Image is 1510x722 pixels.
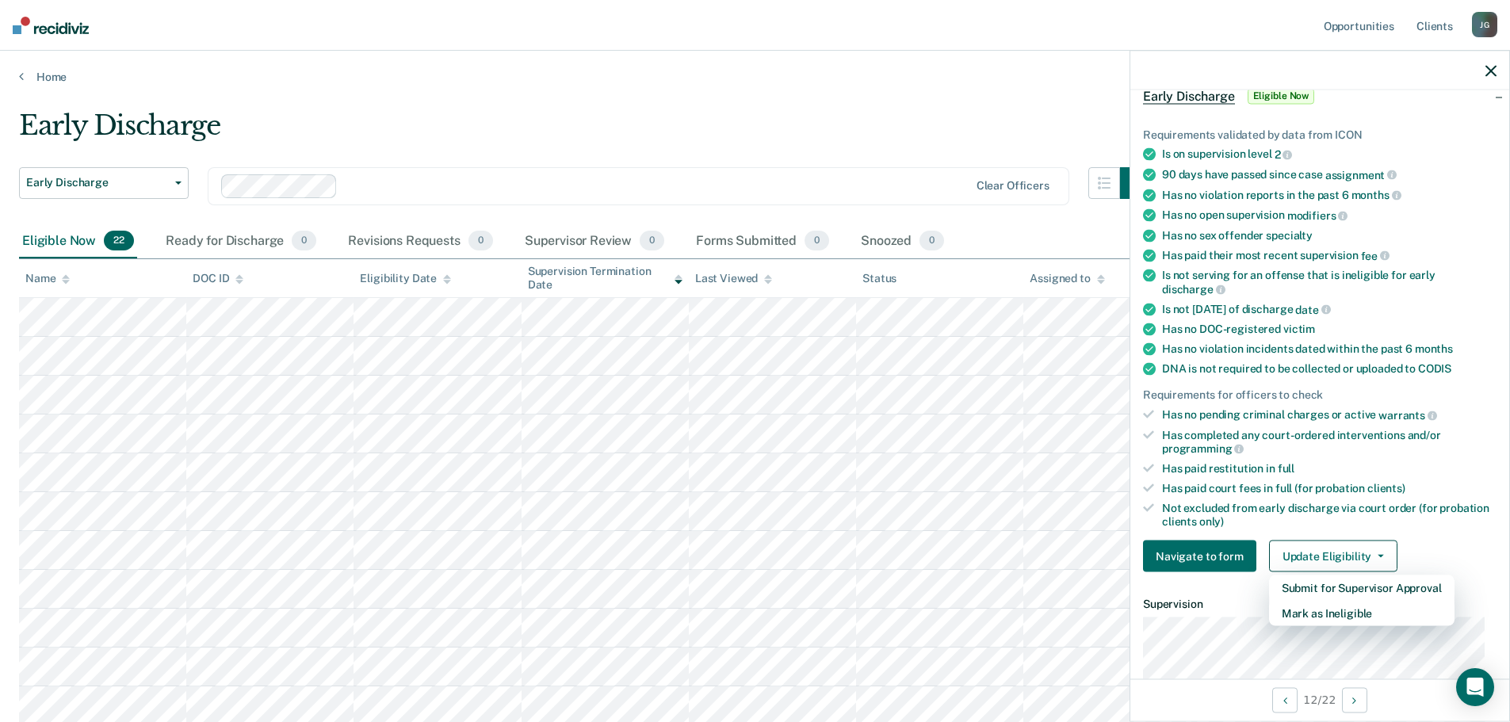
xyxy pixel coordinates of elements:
[26,176,169,189] span: Early Discharge
[292,231,316,251] span: 0
[1162,188,1497,202] div: Has no violation reports in the past 6
[1361,249,1390,262] span: fee
[1272,687,1298,712] button: Previous Opportunity
[19,224,137,259] div: Eligible Now
[1415,342,1453,355] span: months
[1278,462,1294,475] span: full
[162,224,319,259] div: Ready for Discharge
[1162,208,1497,223] div: Has no open supervision
[1378,408,1437,421] span: warrants
[360,272,451,285] div: Eligibility Date
[345,224,495,259] div: Revisions Requests
[468,231,493,251] span: 0
[528,265,682,292] div: Supervision Termination Date
[1130,678,1509,720] div: 12 / 22
[104,231,134,251] span: 22
[1275,148,1293,161] span: 2
[1162,462,1497,476] div: Has paid restitution in
[1283,323,1315,335] span: victim
[13,17,89,34] img: Recidiviz
[1162,501,1497,528] div: Not excluded from early discharge via court order (for probation clients
[1162,342,1497,356] div: Has no violation incidents dated within the past 6
[1342,687,1367,712] button: Next Opportunity
[862,272,896,285] div: Status
[1456,668,1494,706] div: Open Intercom Messenger
[19,70,1491,84] a: Home
[1472,12,1497,37] div: J G
[1162,248,1497,262] div: Has paid their most recent supervision
[695,272,772,285] div: Last Viewed
[1162,408,1497,422] div: Has no pending criminal charges or active
[1143,598,1497,611] dt: Supervision
[1143,128,1497,141] div: Requirements validated by data from ICON
[1248,88,1315,104] span: Eligible Now
[1162,147,1497,162] div: Is on supervision level
[1030,272,1104,285] div: Assigned to
[25,272,70,285] div: Name
[1162,323,1497,336] div: Has no DOC-registered
[858,224,947,259] div: Snoozed
[977,179,1049,193] div: Clear officers
[1143,88,1235,104] span: Early Discharge
[1266,228,1313,241] span: specialty
[1287,208,1348,221] span: modifiers
[1162,282,1225,295] span: discharge
[1269,575,1455,601] button: Submit for Supervisor Approval
[1143,541,1263,572] a: Navigate to form link
[1295,303,1330,315] span: date
[1269,541,1397,572] button: Update Eligibility
[1162,481,1497,495] div: Has paid court fees in full (for probation
[1162,362,1497,376] div: DNA is not required to be collected or uploaded to
[1162,167,1497,181] div: 90 days have passed since case
[193,272,243,285] div: DOC ID
[1418,362,1451,375] span: CODIS
[1351,189,1401,201] span: months
[1143,388,1497,402] div: Requirements for officers to check
[1162,228,1497,242] div: Has no sex offender
[1162,428,1497,455] div: Has completed any court-ordered interventions and/or
[1325,168,1397,181] span: assignment
[1143,541,1256,572] button: Navigate to form
[1367,481,1405,494] span: clients)
[693,224,832,259] div: Forms Submitted
[1162,302,1497,316] div: Is not [DATE] of discharge
[1130,71,1509,121] div: Early DischargeEligible Now
[919,231,944,251] span: 0
[1162,269,1497,296] div: Is not serving for an offense that is ineligible for early
[1162,442,1244,455] span: programming
[805,231,829,251] span: 0
[1269,601,1455,626] button: Mark as Ineligible
[19,109,1152,155] div: Early Discharge
[522,224,668,259] div: Supervisor Review
[1199,514,1224,527] span: only)
[640,231,664,251] span: 0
